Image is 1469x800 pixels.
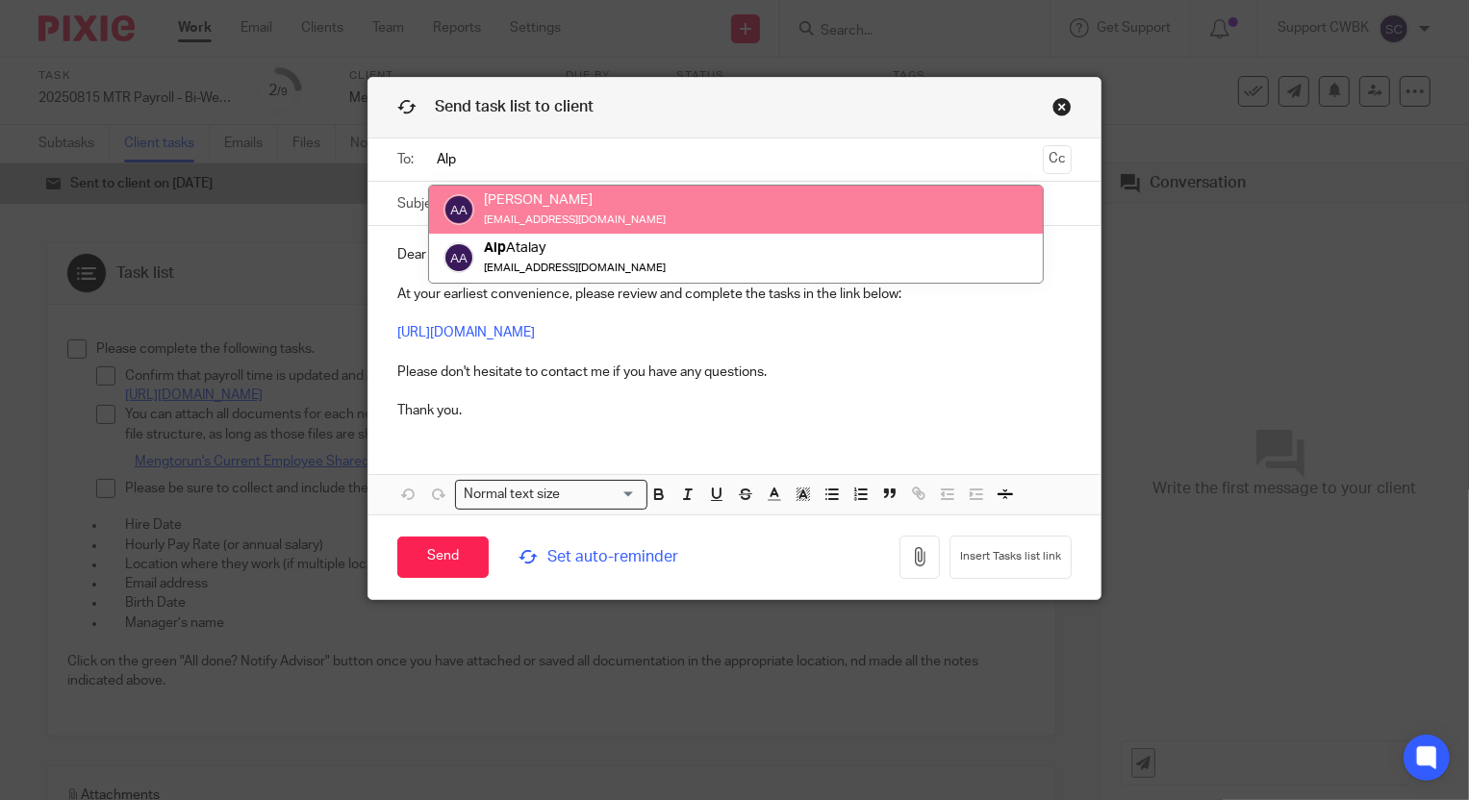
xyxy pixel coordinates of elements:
small: [EMAIL_ADDRESS][DOMAIN_NAME] [484,214,666,225]
input: Search for option [567,485,636,505]
label: Subject: [397,194,447,213]
a: [URL][DOMAIN_NAME] [397,326,535,339]
img: svg%3E [443,194,474,225]
em: Alp [484,240,506,255]
small: [EMAIL_ADDRESS][DOMAIN_NAME] [484,262,666,273]
span: Insert Tasks list link [960,549,1061,564]
div: [PERSON_NAME] [484,190,666,210]
div: Search for option [455,480,647,510]
label: To: [397,150,418,169]
button: Insert Tasks list link [950,536,1072,579]
button: Cc [1043,145,1072,174]
span: Set auto-reminder [519,546,718,568]
img: svg%3E [443,242,474,273]
span: Normal text size [460,485,565,505]
div: Atalay [484,238,666,258]
input: Send [397,537,489,578]
p: Dear [PERSON_NAME], At your earliest convenience, please review and complete the tasks in the lin... [397,245,1073,420]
